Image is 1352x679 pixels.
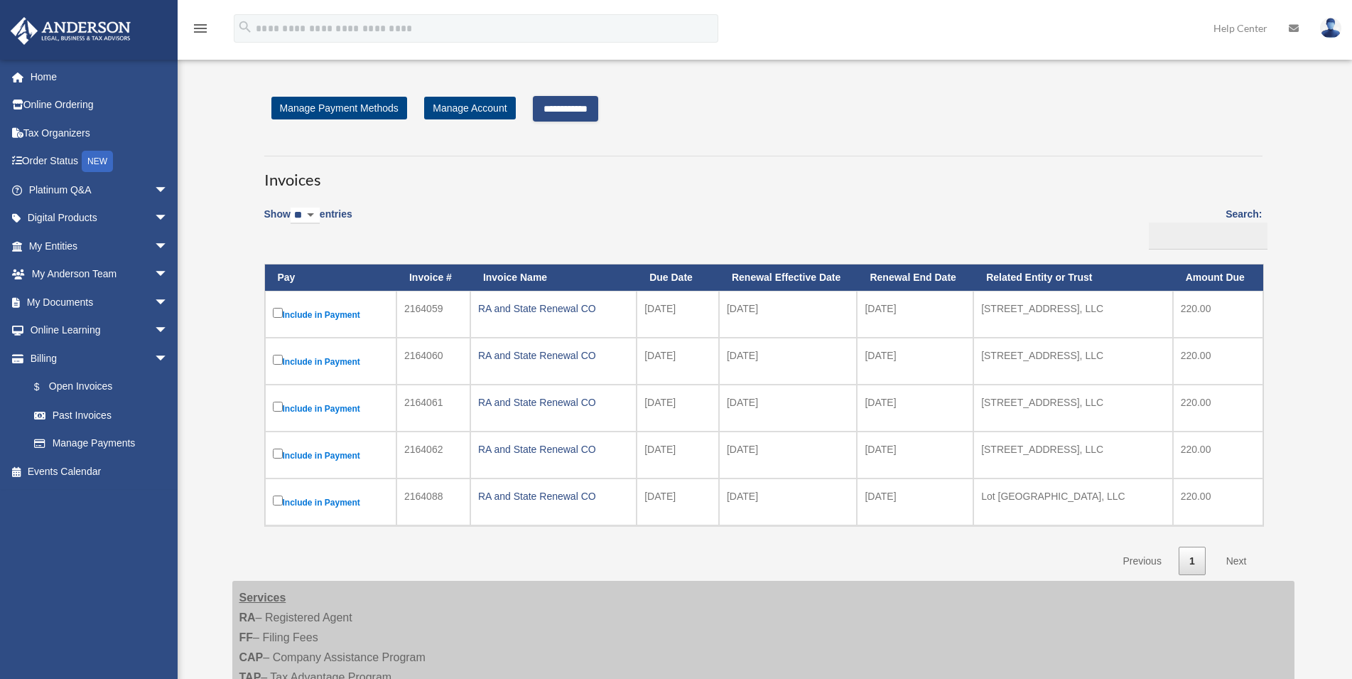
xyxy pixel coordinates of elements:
[470,264,637,291] th: Invoice Name: activate to sort column ascending
[239,631,254,643] strong: FF
[264,205,352,238] label: Show entries
[271,97,407,119] a: Manage Payment Methods
[265,264,396,291] th: Pay: activate to sort column descending
[719,385,858,432] td: [DATE]
[857,432,973,478] td: [DATE]
[478,439,629,459] div: RA and State Renewal CO
[973,338,1172,385] td: [STREET_ADDRESS], LLC
[20,373,175,402] a: $Open Invoices
[478,392,629,412] div: RA and State Renewal CO
[192,20,209,37] i: menu
[973,291,1172,338] td: [STREET_ADDRESS], LLC
[154,316,183,346] span: arrow_drop_down
[1216,547,1258,576] a: Next
[1144,205,1262,250] label: Search:
[637,291,719,338] td: [DATE]
[973,432,1172,478] td: [STREET_ADDRESS], LLC
[396,264,470,291] th: Invoice #: activate to sort column ascending
[1173,385,1263,432] td: 220.00
[10,91,190,119] a: Online Ordering
[396,338,470,385] td: 2164060
[20,401,183,429] a: Past Invoices
[154,288,183,317] span: arrow_drop_down
[396,432,470,478] td: 2164062
[857,291,973,338] td: [DATE]
[273,449,283,459] input: Include in Payment
[273,496,283,506] input: Include in Payment
[478,299,629,319] div: RA and State Renewal CO
[637,478,719,525] td: [DATE]
[264,156,1262,191] h3: Invoices
[10,204,190,232] a: Digital Productsarrow_drop_down
[154,176,183,205] span: arrow_drop_down
[10,288,190,316] a: My Documentsarrow_drop_down
[10,63,190,91] a: Home
[273,399,389,417] label: Include in Payment
[154,344,183,373] span: arrow_drop_down
[637,432,719,478] td: [DATE]
[396,385,470,432] td: 2164061
[273,305,389,324] label: Include in Payment
[424,97,515,119] a: Manage Account
[719,478,858,525] td: [DATE]
[1173,478,1263,525] td: 220.00
[857,478,973,525] td: [DATE]
[192,25,209,37] a: menu
[857,338,973,385] td: [DATE]
[719,338,858,385] td: [DATE]
[10,176,190,204] a: Platinum Q&Aarrow_drop_down
[1173,291,1263,338] td: 220.00
[478,486,629,506] div: RA and State Renewal CO
[857,385,973,432] td: [DATE]
[273,402,283,412] input: Include in Payment
[154,232,183,261] span: arrow_drop_down
[1173,432,1263,478] td: 220.00
[10,232,190,260] a: My Entitiesarrow_drop_down
[273,446,389,464] label: Include in Payment
[973,264,1172,291] th: Related Entity or Trust: activate to sort column ascending
[1149,223,1267,250] input: Search:
[239,592,286,604] strong: Services
[273,493,389,511] label: Include in Payment
[719,432,858,478] td: [DATE]
[291,208,320,224] select: Showentries
[239,651,264,663] strong: CAP
[973,385,1172,432] td: [STREET_ADDRESS], LLC
[1112,547,1172,576] a: Previous
[10,344,183,373] a: Billingarrow_drop_down
[478,346,629,365] div: RA and State Renewal CO
[857,264,973,291] th: Renewal End Date: activate to sort column ascending
[637,264,719,291] th: Due Date: activate to sort column ascending
[637,338,719,385] td: [DATE]
[973,478,1172,525] td: Lot [GEOGRAPHIC_DATA], LLC
[396,291,470,338] td: 2164059
[237,19,253,35] i: search
[1320,18,1341,38] img: User Pic
[719,291,858,338] td: [DATE]
[154,204,183,233] span: arrow_drop_down
[10,457,190,486] a: Events Calendar
[82,151,113,172] div: NEW
[42,378,49,396] span: $
[10,147,190,176] a: Order StatusNEW
[637,385,719,432] td: [DATE]
[1179,547,1206,576] a: 1
[20,429,183,458] a: Manage Payments
[10,260,190,289] a: My Anderson Teamarrow_drop_down
[1173,264,1263,291] th: Amount Due: activate to sort column ascending
[396,478,470,525] td: 2164088
[6,17,135,45] img: Anderson Advisors Platinum Portal
[273,355,283,365] input: Include in Payment
[1173,338,1263,385] td: 220.00
[719,264,858,291] th: Renewal Effective Date: activate to sort column ascending
[10,316,190,345] a: Online Learningarrow_drop_down
[273,308,283,318] input: Include in Payment
[10,119,190,147] a: Tax Organizers
[154,260,183,289] span: arrow_drop_down
[273,352,389,370] label: Include in Payment
[239,611,256,624] strong: RA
